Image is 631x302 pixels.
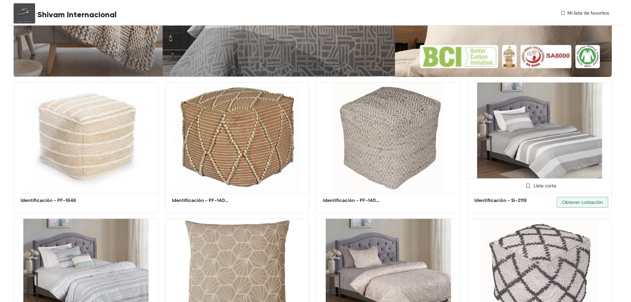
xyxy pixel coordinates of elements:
[323,197,382,203] font: Identificación - PF-14079
[172,197,231,203] font: Identificación - PF-14076
[37,10,117,19] font: Shivam Internacional
[165,82,310,192] img: f154550f-1aa1-4d10-b990-9b310afbc7d3
[525,183,531,189] img: Lista corta
[567,10,609,16] font: Mi lista de favoritos
[560,10,566,17] img: lista de deseos
[21,197,76,203] font: Identificación - PF-1646
[316,82,461,192] img: 419ac2cd-76cd-4108-a88a-b0bdef4f5f48
[474,197,527,203] font: Identificación - Si-2119
[467,82,612,192] img: f636f9ff-83ab-4c17-856a-f039956f8de0
[562,199,603,205] font: Obtener cotización
[534,183,556,189] font: Lista corta
[14,3,35,24] img: Portal del comprador
[557,197,608,208] button: Obtener cotización
[14,82,158,192] img: e17ba206-0d31-490f-aa4d-1ecae8dbe7f3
